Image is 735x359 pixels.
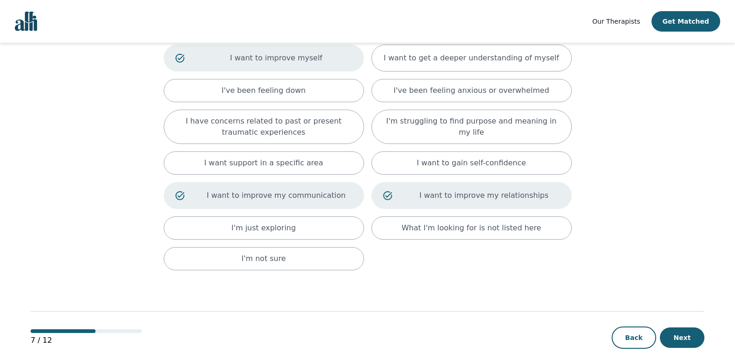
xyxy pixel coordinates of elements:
[175,116,352,138] p: I have concerns related to past or present traumatic experiences
[242,253,286,264] p: I'm not sure
[592,16,640,27] a: Our Therapists
[417,157,526,169] p: I want to gain self-confidence
[231,222,296,234] p: I'm just exploring
[592,18,640,25] span: Our Therapists
[652,11,720,32] button: Get Matched
[383,116,560,138] p: I'm struggling to find purpose and meaning in my life
[612,326,656,349] button: Back
[394,85,550,96] p: I've been feeling anxious or overwhelmed
[15,12,37,31] img: alli logo
[408,190,560,201] p: I want to improve my relationships
[402,222,541,234] p: What I'm looking for is not listed here
[660,327,704,348] button: Next
[31,335,142,346] p: 7 / 12
[222,85,306,96] p: I've been feeling down
[200,52,352,64] p: I want to improve myself
[204,157,323,169] p: I want support in a specific area
[200,190,352,201] p: I want to improve my communication
[383,52,559,64] p: I want to get a deeper understanding of myself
